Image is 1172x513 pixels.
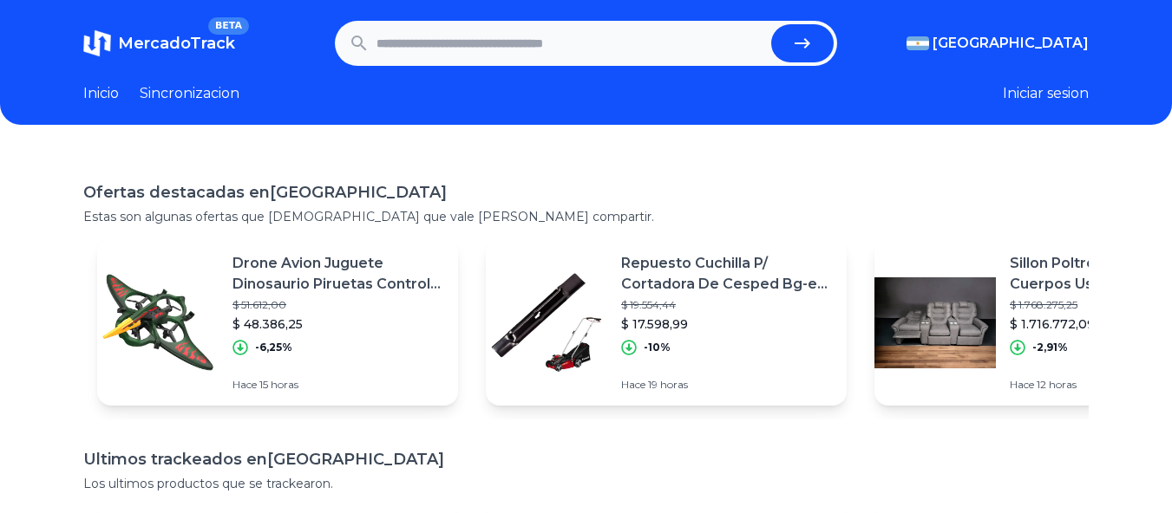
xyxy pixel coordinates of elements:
img: Featured image [97,262,219,383]
span: [GEOGRAPHIC_DATA] [933,33,1089,54]
h1: Ofertas destacadas en [GEOGRAPHIC_DATA] [83,180,1089,205]
p: $ 51.612,00 [232,298,444,312]
span: BETA [208,17,249,35]
p: $ 17.598,99 [621,315,833,333]
p: Hace 15 horas [232,378,444,392]
a: Sincronizacion [140,83,239,104]
a: Featured imageDrone Avion Juguete Dinosaurio Piruetas Control Full$ 51.612,00$ 48.386,25-6,25%Hac... [97,239,458,406]
img: Argentina [907,36,929,50]
p: $ 19.554,44 [621,298,833,312]
a: Inicio [83,83,119,104]
button: [GEOGRAPHIC_DATA] [907,33,1089,54]
a: Featured imageRepuesto Cuchilla P/ Cortadora De Cesped Bg-em 13 Einhell$ 19.554,44$ 17.598,99-10%... [486,239,847,406]
p: -2,91% [1032,341,1068,354]
p: -6,25% [255,341,292,354]
img: MercadoTrack [83,29,111,57]
a: MercadoTrackBETA [83,29,235,57]
p: $ 48.386,25 [232,315,444,333]
button: Iniciar sesion [1003,83,1089,104]
p: Estas son algunas ofertas que [DEMOGRAPHIC_DATA] que vale [PERSON_NAME] compartir. [83,208,1089,225]
img: Featured image [486,262,607,383]
span: MercadoTrack [118,34,235,53]
img: Featured image [874,262,996,383]
p: Drone Avion Juguete Dinosaurio Piruetas Control Full [232,253,444,295]
h1: Ultimos trackeados en [GEOGRAPHIC_DATA] [83,447,1089,471]
p: Los ultimos productos que se trackearon. [83,475,1089,492]
p: -10% [644,341,671,354]
p: Hace 19 horas [621,378,833,392]
p: Repuesto Cuchilla P/ Cortadora De Cesped Bg-em 13 Einhell [621,253,833,295]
